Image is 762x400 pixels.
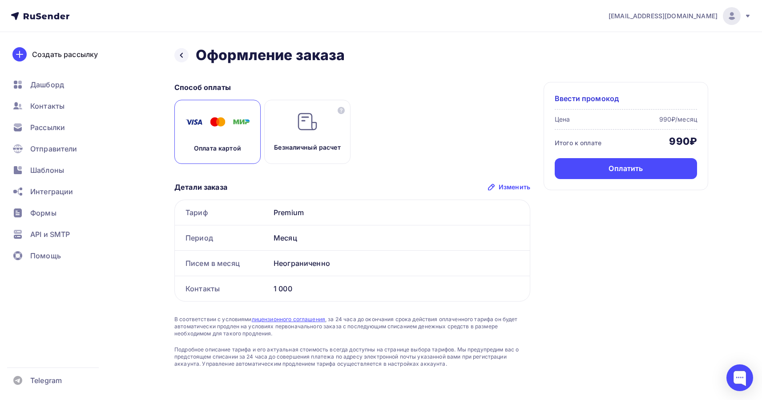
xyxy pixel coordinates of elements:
[30,250,61,261] span: Помощь
[669,135,697,147] div: 990₽
[270,251,530,276] div: Неограниченно
[175,251,270,276] div: Писем в месяц
[270,276,530,301] div: 1 000
[270,200,530,225] div: Premium
[175,200,270,225] div: Тариф
[175,276,270,301] div: Контакты
[30,375,62,386] span: Telegram
[174,316,530,337] span: В соответствии с условиями , за 24 часа до окончания срока действия оплаченного тарифа он будет а...
[30,186,73,197] span: Интеграции
[196,46,345,64] h2: Оформление заказа
[7,204,113,222] a: Формы
[609,7,751,25] a: [EMAIL_ADDRESS][DOMAIN_NAME]
[174,182,227,192] p: Детали заказа
[7,76,113,94] a: Дашборд
[194,144,241,153] p: Оплата картой
[555,139,601,147] div: Итого к оплате
[7,97,113,115] a: Контакты
[30,79,64,90] span: Дашборд
[30,101,65,111] span: Контакты
[555,115,570,124] div: Цена
[175,225,270,250] div: Период
[30,229,70,240] span: API и SMTP
[609,12,718,20] span: [EMAIL_ADDRESS][DOMAIN_NAME]
[609,163,643,174] div: Оплатить
[499,183,530,192] div: Изменить
[174,82,530,93] p: Способ оплаты
[555,93,619,104] span: Ввести промокод
[7,140,113,158] a: Отправители
[7,161,113,179] a: Шаблоны
[174,346,530,367] span: Подробное описание тарифа и его актуальная стоимость всегда доступны на странице выбора тарифов. ...
[7,118,113,136] a: Рассылки
[270,225,530,250] div: Месяц
[30,208,56,218] span: Формы
[252,316,325,322] a: лицензионного соглашения
[274,143,341,152] p: Безналичный расчет
[32,49,98,60] div: Создать рассылку
[30,143,77,154] span: Отправители
[30,165,64,176] span: Шаблоны
[30,122,65,133] span: Рассылки
[659,115,697,124] div: 990₽/месяц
